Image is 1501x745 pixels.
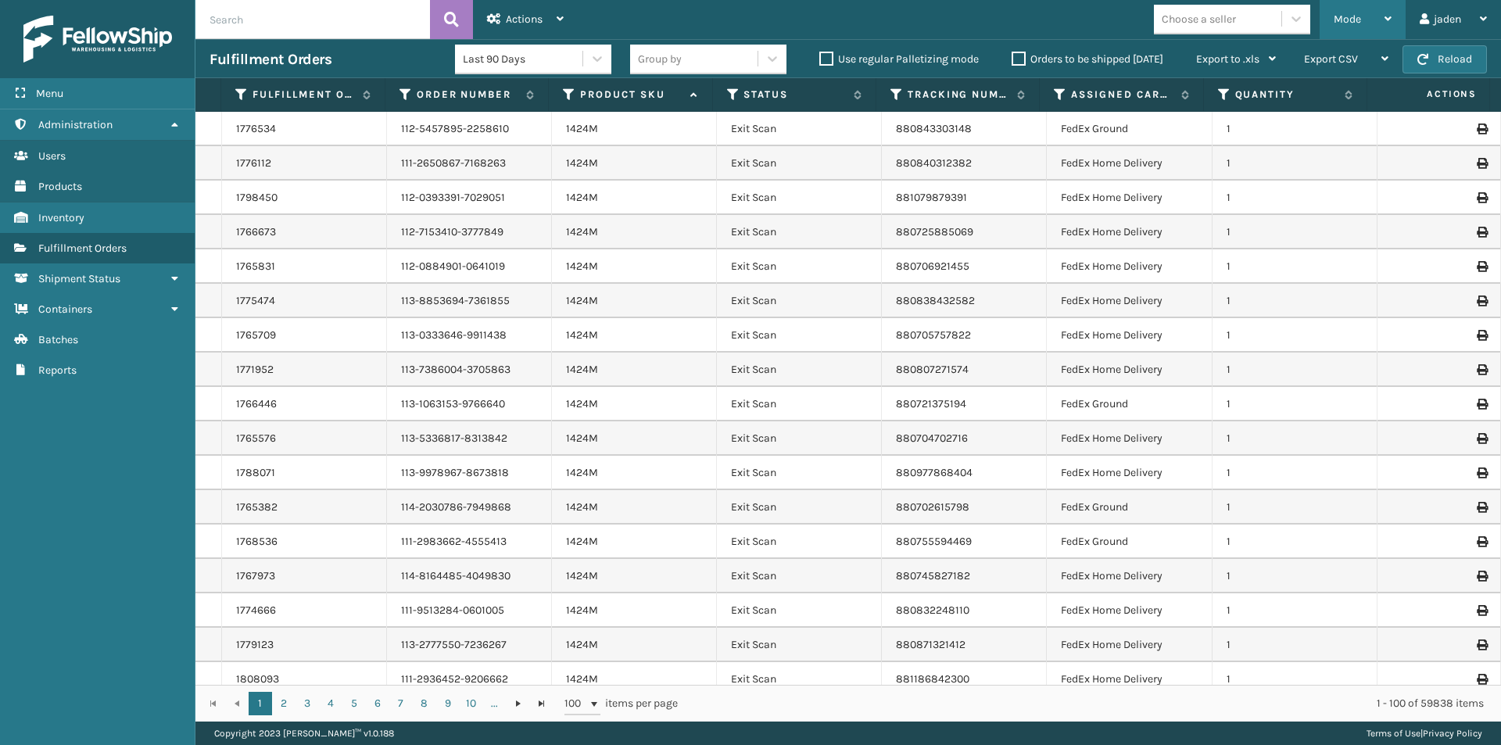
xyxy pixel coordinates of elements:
a: 1424M [566,328,598,342]
a: 1424M [566,294,598,307]
td: 1 [1213,215,1377,249]
a: 881186842300 [896,672,969,686]
div: Group by [638,51,682,67]
i: Print Label [1477,571,1486,582]
i: Print Label [1477,330,1486,341]
a: 1424M [566,500,598,514]
td: FedEx Ground [1047,525,1212,559]
span: Users [38,149,66,163]
td: 1 [1213,628,1377,662]
td: FedEx Ground [1047,387,1212,421]
a: 880832248110 [896,604,969,617]
a: 880871321412 [896,638,965,651]
td: Exit Scan [717,490,882,525]
a: 1788071 [236,465,275,481]
td: Exit Scan [717,662,882,697]
td: Exit Scan [717,146,882,181]
td: Exit Scan [717,353,882,387]
span: Reports [38,364,77,377]
a: 1 [249,692,272,715]
td: 1 [1213,662,1377,697]
td: FedEx Home Delivery [1047,181,1212,215]
span: Export to .xls [1196,52,1259,66]
i: Print Label [1477,124,1486,134]
a: 1768536 [236,534,278,550]
span: Export CSV [1304,52,1358,66]
div: 1 - 100 of 59838 items [700,696,1484,711]
td: 1 [1213,353,1377,387]
span: Inventory [38,211,84,224]
a: 1776534 [236,121,276,137]
td: Exit Scan [717,421,882,456]
a: 1798450 [236,190,278,206]
td: FedEx Home Delivery [1047,662,1212,697]
a: 880705757822 [896,328,971,342]
label: Orders to be shipped [DATE] [1012,52,1163,66]
td: 1 [1213,490,1377,525]
a: 880840312382 [896,156,972,170]
img: logo [23,16,172,63]
td: 1 [1213,559,1377,593]
a: 1765576 [236,431,276,446]
span: Administration [38,118,113,131]
a: 4 [319,692,342,715]
td: Exit Scan [717,249,882,284]
i: Print Label [1477,399,1486,410]
td: 111-9513284-0601005 [387,593,552,628]
a: Privacy Policy [1423,728,1482,739]
span: Menu [36,87,63,100]
a: 1808093 [236,672,279,687]
a: 1776112 [236,156,271,171]
a: 1424M [566,191,598,204]
a: 1424M [566,225,598,238]
td: 114-8164485-4049830 [387,559,552,593]
td: FedEx Home Delivery [1047,628,1212,662]
i: Print Label [1477,261,1486,272]
i: Print Label [1477,605,1486,616]
td: 1 [1213,249,1377,284]
label: Quantity [1235,88,1337,102]
span: Fulfillment Orders [38,242,127,255]
a: 1424M [566,432,598,445]
a: 1424M [566,363,598,376]
a: 1424M [566,466,598,479]
td: 113-5336817-8313842 [387,421,552,456]
a: 880704702716 [896,432,968,445]
td: 113-8853694-7361855 [387,284,552,318]
i: Print Label [1477,674,1486,685]
td: 111-2650867-7168263 [387,146,552,181]
i: Print Label [1477,295,1486,306]
span: Batches [38,333,78,346]
span: Actions [1372,81,1486,107]
td: 113-2777550-7236267 [387,628,552,662]
a: ... [483,692,507,715]
span: Products [38,180,82,193]
td: FedEx Home Delivery [1047,353,1212,387]
a: 1424M [566,569,598,582]
a: 1779123 [236,637,274,653]
a: 1767973 [236,568,275,584]
td: 113-7386004-3705863 [387,353,552,387]
td: FedEx Home Delivery [1047,593,1212,628]
button: Reload [1402,45,1487,73]
td: Exit Scan [717,559,882,593]
td: Exit Scan [717,593,882,628]
a: 1765709 [236,328,276,343]
td: FedEx Home Delivery [1047,284,1212,318]
td: 1 [1213,387,1377,421]
div: | [1367,722,1482,745]
i: Print Label [1477,158,1486,169]
a: 5 [342,692,366,715]
td: 1 [1213,593,1377,628]
a: 880977868404 [896,466,973,479]
i: Print Label [1477,467,1486,478]
td: 113-1063153-9766640 [387,387,552,421]
span: Actions [506,13,543,26]
a: 6 [366,692,389,715]
a: 1424M [566,156,598,170]
span: Containers [38,303,92,316]
p: Copyright 2023 [PERSON_NAME]™ v 1.0.188 [214,722,394,745]
a: 1774666 [236,603,276,618]
td: Exit Scan [717,284,882,318]
td: 112-0884901-0641019 [387,249,552,284]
